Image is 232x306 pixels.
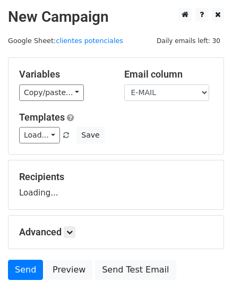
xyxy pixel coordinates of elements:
[124,69,213,80] h5: Email column
[19,171,213,183] h5: Recipients
[19,127,60,143] a: Load...
[8,37,123,45] small: Google Sheet:
[153,35,224,47] span: Daily emails left: 30
[153,37,224,45] a: Daily emails left: 30
[95,260,176,280] a: Send Test Email
[8,8,224,26] h2: New Campaign
[19,112,65,123] a: Templates
[19,171,213,199] div: Loading...
[8,260,43,280] a: Send
[56,37,123,45] a: clientes potenciales
[19,69,108,80] h5: Variables
[46,260,92,280] a: Preview
[19,84,84,101] a: Copy/paste...
[19,226,213,238] h5: Advanced
[76,127,104,143] button: Save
